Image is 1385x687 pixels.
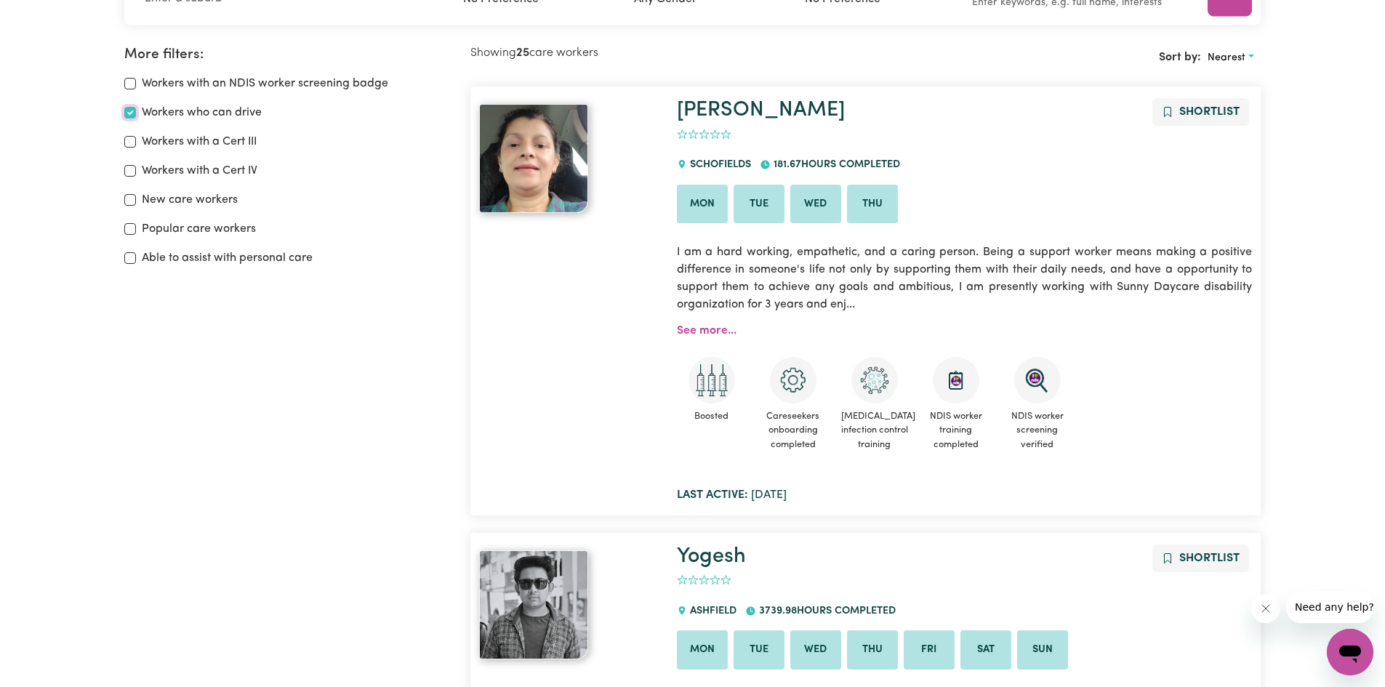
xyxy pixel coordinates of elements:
li: Available on Wed [790,185,841,224]
a: Yogesh [479,550,659,659]
a: [PERSON_NAME] [677,100,845,121]
li: Available on Mon [677,630,728,670]
h2: Showing care workers [470,47,866,60]
button: Sort search results [1201,47,1261,69]
div: add rating by typing an integer from 0 to 5 or pressing arrow keys [677,572,731,589]
span: [MEDICAL_DATA] infection control training [840,403,910,457]
li: Available on Sat [960,630,1011,670]
iframe: Message from company [1286,591,1373,623]
li: Available on Fri [904,630,955,670]
b: 25 [516,47,529,59]
span: [DATE] [677,489,787,501]
span: Nearest [1208,52,1245,63]
li: Available on Sun [1017,630,1068,670]
button: Add to shortlist [1152,545,1249,572]
p: I am a hard working, empathetic, and a caring person. Being a support worker means making a posit... [677,235,1252,322]
span: Shortlist [1179,106,1240,118]
span: NDIS worker screening verified [1003,403,1072,457]
iframe: Button to launch messaging window [1327,629,1373,675]
label: Popular care workers [142,220,256,238]
label: Workers who can drive [142,104,262,121]
label: Able to assist with personal care [142,249,313,267]
div: SCHOFIELDS [677,145,760,185]
label: Workers with an NDIS worker screening badge [142,75,388,92]
div: ASHFIELD [677,592,745,631]
div: 3739.98 hours completed [745,592,904,631]
img: View Michelle's profile [479,104,588,213]
img: CS Academy: COVID-19 Infection Control Training course completed [851,357,898,403]
li: Available on Wed [790,630,841,670]
span: Sort by: [1159,52,1201,63]
button: Add to shortlist [1152,98,1249,126]
b: Last active: [677,489,748,501]
a: Yogesh [677,546,746,567]
a: Michelle [479,104,659,213]
a: See more... [677,325,736,337]
span: Boosted [677,403,747,429]
li: Available on Tue [734,185,784,224]
iframe: Close message [1251,594,1280,623]
label: Workers with a Cert IV [142,162,257,180]
span: NDIS worker training completed [921,403,991,457]
img: CS Academy: Careseekers Onboarding course completed [770,357,816,403]
span: Shortlist [1179,553,1240,564]
span: Need any help? [9,10,88,22]
li: Available on Mon [677,185,728,224]
img: NDIS Worker Screening Verified [1014,357,1061,403]
img: Care and support worker has received booster dose of COVID-19 vaccination [689,357,735,403]
label: Workers with a Cert III [142,133,257,150]
img: CS Academy: Introduction to NDIS Worker Training course completed [933,357,979,403]
li: Available on Thu [847,185,898,224]
h2: More filters: [124,47,453,63]
li: Available on Tue [734,630,784,670]
li: Available on Thu [847,630,898,670]
span: Careseekers onboarding completed [758,403,828,457]
img: View Yogesh's profile [479,550,588,659]
div: add rating by typing an integer from 0 to 5 or pressing arrow keys [677,126,731,143]
label: New care workers [142,191,238,209]
div: 181.67 hours completed [760,145,908,185]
